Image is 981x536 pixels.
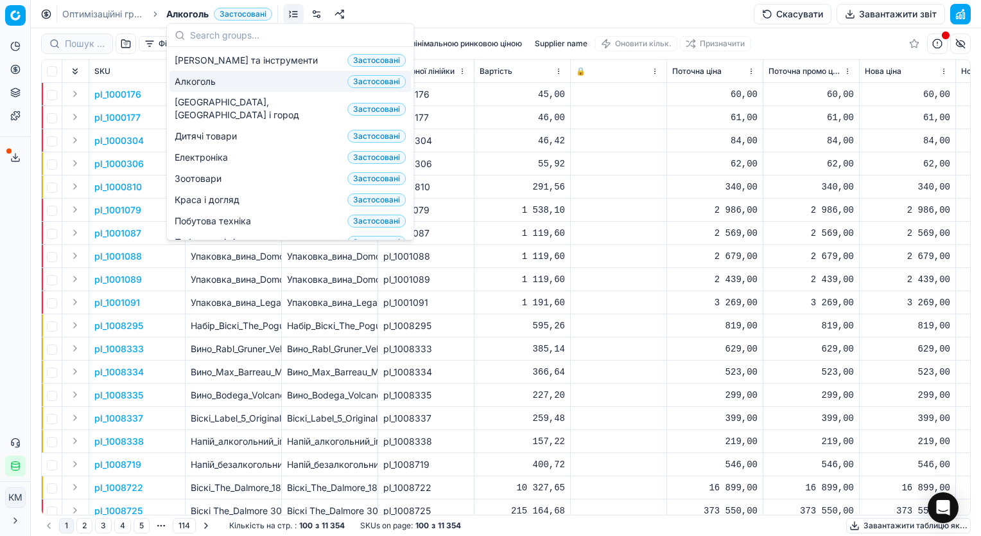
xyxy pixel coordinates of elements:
div: 373 550,00 [768,505,854,517]
div: 523,00 [672,366,758,379]
div: 60,00 [768,88,854,101]
span: [GEOGRAPHIC_DATA], [GEOGRAPHIC_DATA] і город [175,96,342,121]
button: Expand [67,248,83,264]
span: Застосовані [347,172,406,185]
div: 215 164,68 [480,505,565,517]
button: pl_1000176 [94,88,141,101]
div: 340,00 [865,181,950,193]
p: Упаковка_вина_Domodo_Pinot_Grigio_Puglia_IGP_біле_сухе_4.5_л_(0.75_л_х_6_шт.) [191,273,276,286]
button: Expand [67,433,83,449]
button: Expand all [67,64,83,79]
div: 400,72 [480,458,565,471]
div: 1 119,60 [480,250,565,263]
span: Застосовані [347,130,406,143]
div: 399,00 [865,412,950,425]
button: Expand [67,179,83,194]
span: Електроніка [175,151,233,164]
button: Go to previous page [41,518,56,533]
div: Віскі_The_Dalmore_18_уо_Highland_Single_Malt_Scotch_Whisky_43%_0.7_л_у_подарунковій_коробці [287,481,372,494]
div: 62,00 [865,157,950,170]
button: 4 [114,518,131,533]
p: Вино_Max_Barreau_Merlot_Rouge_12%_червоне_сухе_0.75_л [191,366,276,379]
div: pl_1008719 [383,458,469,471]
div: 157,22 [480,435,565,448]
button: pl_1008333 [94,343,144,355]
div: 2 679,00 [865,250,950,263]
div: Напій_безалкогольний_Beefeater_0.0%_0.7_л_ [287,458,372,471]
button: Expand [67,156,83,171]
p: pl_1000304 [94,134,144,147]
button: Expand [67,294,83,310]
button: pl_1001087 [94,227,141,240]
button: pl_1000177 [94,111,141,124]
div: 2 439,00 [768,273,854,286]
p: Віскі_Label_5_Original_Citrus_35%,_0.7_л [191,412,276,425]
button: Expand [67,456,83,472]
div: 546,00 [865,458,950,471]
button: Expand [67,225,83,240]
div: 1 119,60 [480,273,565,286]
div: Suggestions [167,47,413,240]
span: АлкогольЗастосовані [166,8,272,21]
div: 1 538,10 [480,204,565,217]
button: Expand [67,86,83,102]
div: 16 899,00 [768,481,854,494]
span: SKU [94,66,110,76]
span: Побутова хімія [175,236,245,249]
span: ID Товарної лінійки [383,66,455,76]
div: 299,00 [865,389,950,402]
div: Вино_Rabl_Gruner_Veltliner_Vinum_Optimum_13%_біле_сухе_0.75_л [287,343,372,355]
div: 227,20 [480,389,565,402]
div: 84,00 [672,134,758,147]
div: 3 269,00 [865,296,950,309]
div: 16 899,00 [865,481,950,494]
span: Побутова техніка [175,215,256,228]
button: Expand [67,317,83,333]
div: 629,00 [865,343,950,355]
span: Алкоголь [166,8,209,21]
p: pl_1000306 [94,157,144,170]
div: 595,26 [480,319,565,332]
div: Вино_Bodega_Volcanes_de_Chile_Reserva_Sauvig_Blanc_13%_біле_сухе_0.75_л [287,389,372,402]
div: 629,00 [768,343,854,355]
button: 1 [59,518,74,533]
input: Search groups... [190,22,406,48]
div: pl_1008725 [383,505,469,517]
div: 399,00 [672,412,758,425]
div: 219,00 [768,435,854,448]
button: Go to next page [198,518,214,533]
button: Скасувати [754,4,831,24]
button: Конкурент з мінімальною ринковою ціною [356,36,527,51]
span: [PERSON_NAME] та інструменти [175,54,323,67]
button: Expand [67,410,83,425]
div: pl_1008722 [383,481,469,494]
p: Напій_безалкогольний_Beefeater_0.0%_0.7_л_ [191,458,276,471]
div: Вино_Max_Barreau_Merlot_Rouge_12%_червоне_сухе_0.75_л [287,366,372,379]
div: Open Intercom Messenger [928,492,959,523]
div: 546,00 [768,458,854,471]
span: Застосовані [214,8,272,21]
button: Expand [67,387,83,402]
button: pl_1001091 [94,296,140,309]
span: Застосовані [347,103,406,116]
div: 1 191,60 [480,296,565,309]
p: Вино_Rabl_Gruner_Veltliner_Vinum_Optimum_13%_біле_сухе_0.75_л [191,343,276,355]
div: 219,00 [672,435,758,448]
button: 5 [134,518,150,533]
button: Expand [67,271,83,287]
div: pl_1000177 [383,111,469,124]
button: pl_1008719 [94,458,141,471]
div: 3 269,00 [768,296,854,309]
button: Expand [67,503,83,518]
button: pl_1008335 [94,389,143,402]
p: Набір_Віскі_The_Pogues_Blended_Irish_Whiskey_40%,_0.7_л_+_склянка_290_мл_в_подарунковій_упаковці [191,319,276,332]
span: Застосовані [347,193,406,206]
div: 46,42 [480,134,565,147]
div: 340,00 [672,181,758,193]
div: 45,00 [480,88,565,101]
div: 46,00 [480,111,565,124]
